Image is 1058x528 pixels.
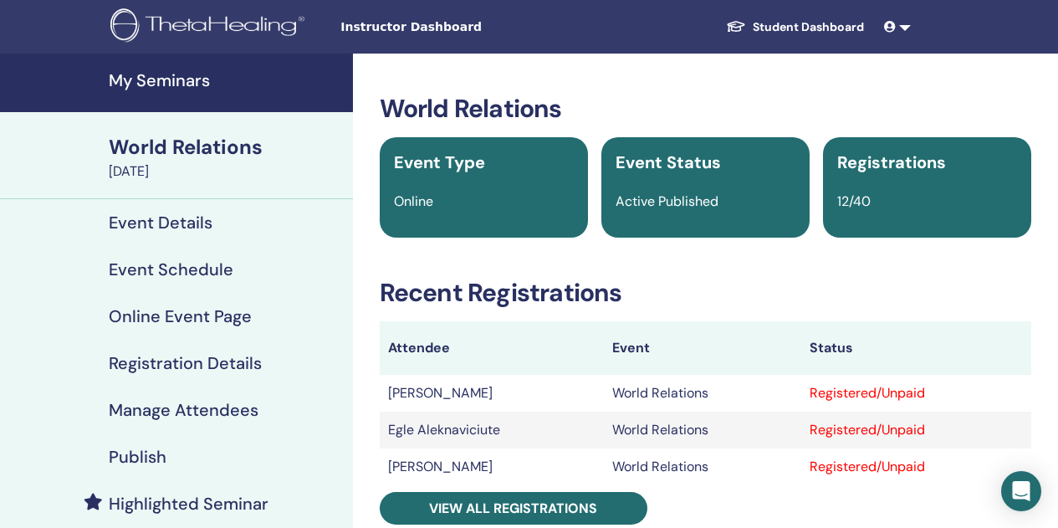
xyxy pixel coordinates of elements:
span: Instructor Dashboard [340,18,591,36]
img: graduation-cap-white.svg [726,19,746,33]
a: View all registrations [380,492,647,525]
h4: Event Schedule [109,259,233,279]
td: World Relations [604,375,800,412]
h4: Registration Details [109,353,262,373]
th: Attendee [380,321,604,375]
div: [DATE] [109,161,343,182]
img: logo.png [110,8,310,46]
span: Registrations [837,151,946,173]
h4: Event Details [109,213,212,233]
div: Open Intercom Messenger [1001,471,1041,511]
h4: Manage Attendees [109,400,258,420]
span: Event Status [616,151,721,173]
div: Registered/Unpaid [810,420,1023,440]
a: Student Dashboard [713,12,877,43]
span: 12/40 [837,192,871,210]
div: World Relations [109,133,343,161]
div: Registered/Unpaid [810,457,1023,477]
span: Active Published [616,192,718,210]
td: Egle Aleknaviciute [380,412,604,449]
th: Event [604,321,800,375]
a: World Relations[DATE] [99,133,353,182]
td: World Relations [604,449,800,485]
h3: Recent Registrations [380,278,1031,308]
td: World Relations [604,412,800,449]
span: Online [394,192,433,210]
td: [PERSON_NAME] [380,375,604,412]
td: [PERSON_NAME] [380,449,604,485]
h4: My Seminars [109,70,343,90]
h4: Highlighted Seminar [109,494,268,514]
span: Event Type [394,151,485,173]
h4: Publish [109,447,166,467]
span: View all registrations [429,500,597,517]
h3: World Relations [380,94,1031,124]
th: Status [801,321,1031,375]
div: Registered/Unpaid [810,383,1023,403]
h4: Online Event Page [109,306,252,326]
